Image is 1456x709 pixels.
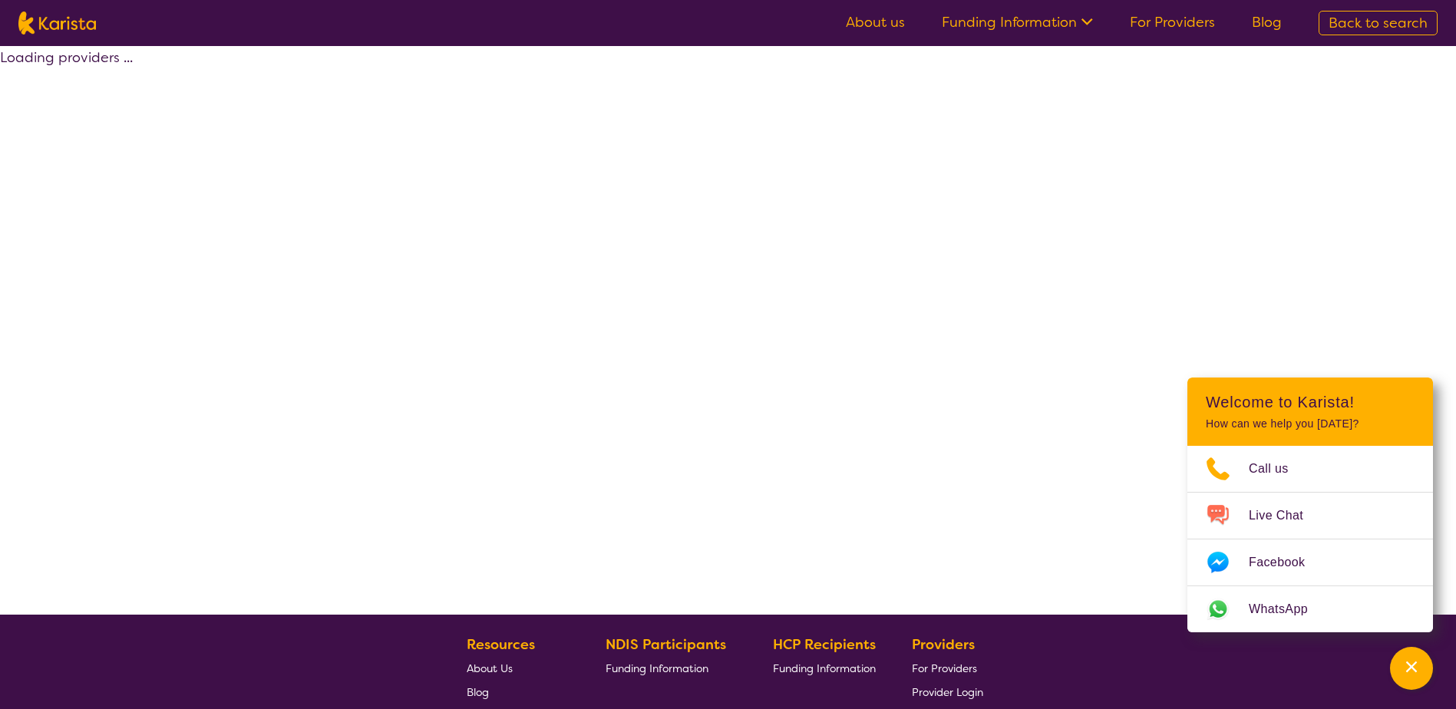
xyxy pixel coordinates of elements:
span: Back to search [1329,14,1428,32]
span: About Us [467,661,513,675]
b: Resources [467,635,535,654]
b: Providers [912,635,975,654]
span: Blog [467,685,489,699]
a: About us [846,13,905,31]
button: Channel Menu [1390,647,1433,690]
div: Channel Menu [1187,378,1433,632]
span: Funding Information [773,661,876,675]
b: HCP Recipients [773,635,876,654]
a: Provider Login [912,680,983,704]
h2: Welcome to Karista! [1206,393,1415,411]
a: Web link opens in a new tab. [1187,586,1433,632]
a: Blog [467,680,570,704]
a: Funding Information [773,656,876,680]
a: Funding Information [606,656,738,680]
a: Blog [1252,13,1282,31]
a: About Us [467,656,570,680]
span: For Providers [912,661,977,675]
a: For Providers [912,656,983,680]
span: Call us [1249,457,1307,480]
a: Back to search [1319,11,1438,35]
b: NDIS Participants [606,635,726,654]
span: Funding Information [606,661,708,675]
a: Funding Information [942,13,1093,31]
p: How can we help you [DATE]? [1206,417,1415,430]
span: Provider Login [912,685,983,699]
span: Facebook [1249,551,1323,574]
a: For Providers [1130,13,1215,31]
ul: Choose channel [1187,446,1433,632]
span: Live Chat [1249,504,1322,527]
img: Karista logo [18,12,96,35]
span: WhatsApp [1249,598,1326,621]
